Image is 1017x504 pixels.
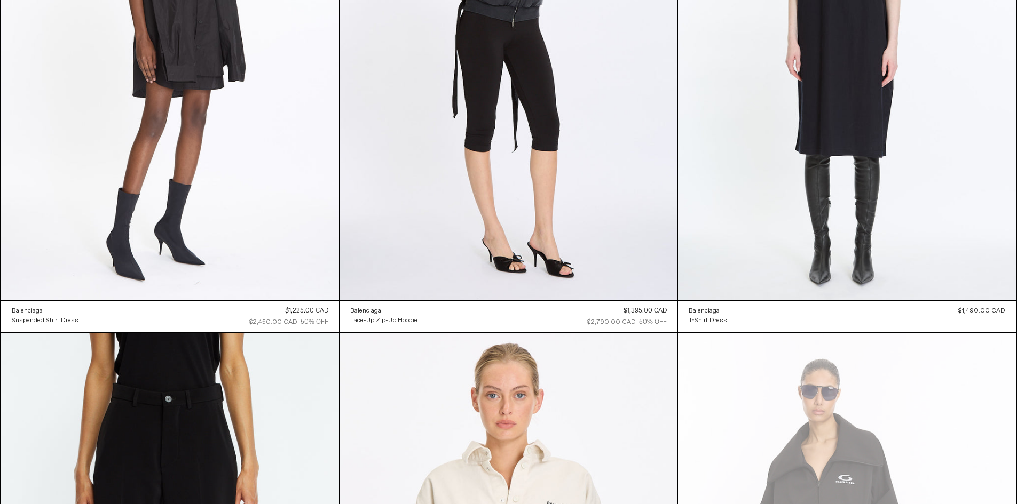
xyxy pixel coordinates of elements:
div: 50% OFF [639,317,667,327]
div: 50% OFF [301,317,328,327]
div: $2,450.00 CAD [249,317,297,327]
div: $1,225.00 CAD [285,306,328,316]
div: Balenciaga [689,307,720,316]
a: Balenciaga [689,306,727,316]
a: Balenciaga [350,306,417,316]
div: Balenciaga [12,307,43,316]
div: $2,790.00 CAD [587,317,636,327]
div: $1,395.00 CAD [624,306,667,316]
a: Balenciaga [12,306,78,316]
a: Suspended Shirt Dress [12,316,78,325]
div: Balenciaga [350,307,381,316]
a: T-Shirt Dress [689,316,727,325]
a: Lace-Up Zip-Up Hoodie [350,316,417,325]
div: $1,490.00 CAD [958,306,1005,316]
